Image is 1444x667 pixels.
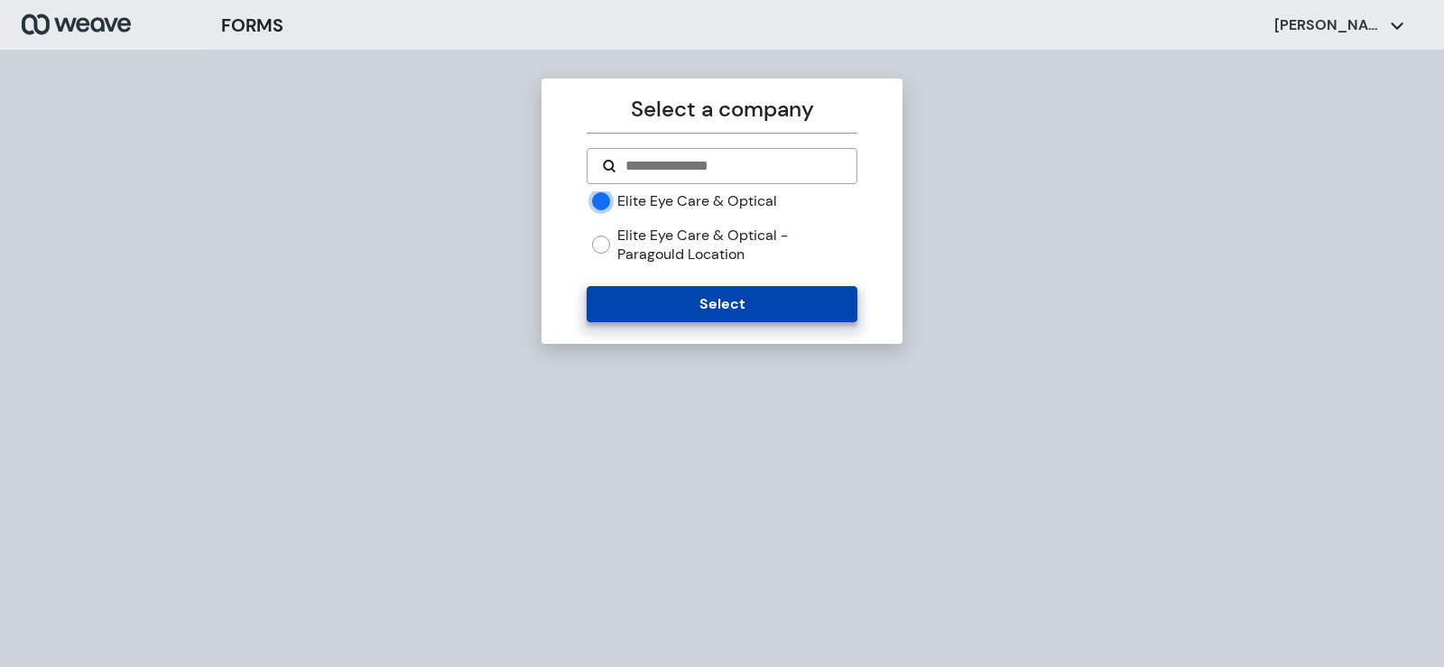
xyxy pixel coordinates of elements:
[617,191,777,211] label: Elite Eye Care & Optical
[624,155,841,177] input: Search
[587,93,856,125] p: Select a company
[221,12,283,39] h3: FORMS
[1274,15,1383,35] p: [PERSON_NAME]
[617,226,856,264] label: Elite Eye Care & Optical - Paragould Location
[587,286,856,322] button: Select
